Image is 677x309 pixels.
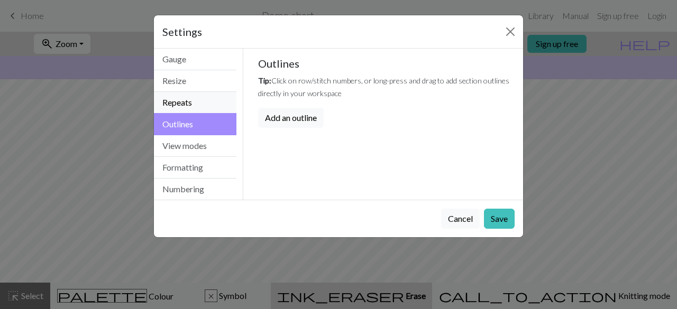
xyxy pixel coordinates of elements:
[258,108,324,128] button: Add an outline
[154,70,236,92] button: Resize
[502,23,519,40] button: Close
[154,49,236,70] button: Gauge
[162,24,202,40] h5: Settings
[258,57,515,70] h5: Outlines
[258,76,271,85] em: Tip:
[154,113,236,135] button: Outlines
[484,209,515,229] button: Save
[154,135,236,157] button: View modes
[154,157,236,179] button: Formatting
[441,209,480,229] button: Cancel
[154,92,236,114] button: Repeats
[258,76,509,98] small: Click on row/stitch numbers, or long-press and drag to add section outlines directly in your work...
[154,179,236,200] button: Numbering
